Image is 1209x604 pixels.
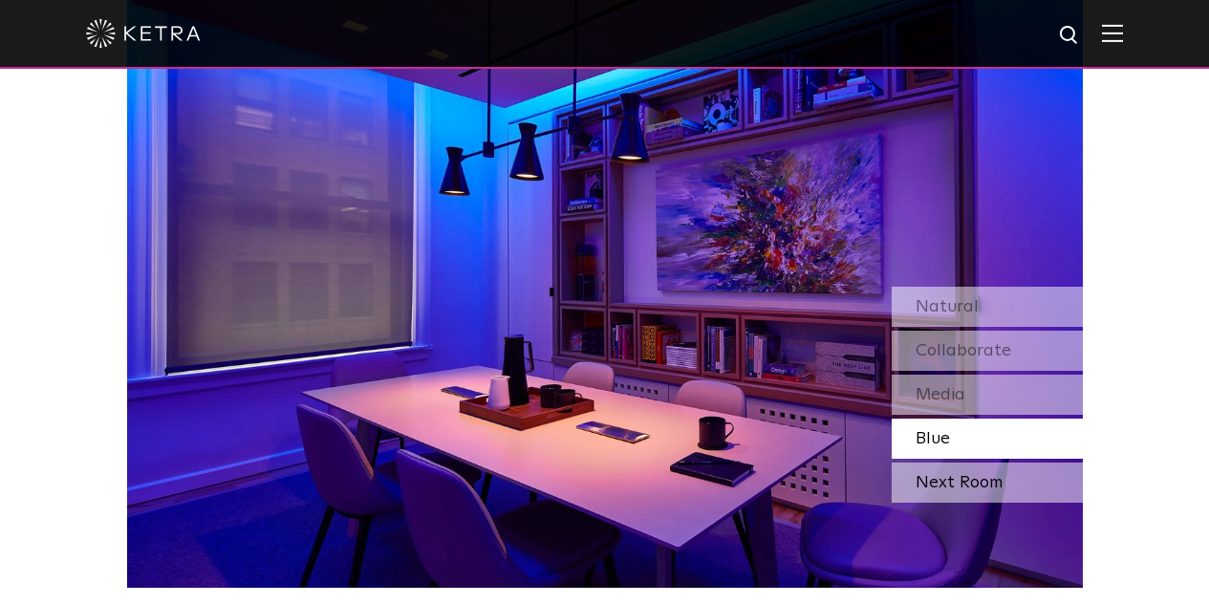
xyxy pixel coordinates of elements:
[1058,24,1082,48] img: search icon
[916,298,979,315] span: Natural
[916,342,1011,359] span: Collaborate
[1102,24,1123,42] img: Hamburger%20Nav.svg
[916,386,965,403] span: Media
[916,430,950,447] span: Blue
[892,463,1083,503] div: Next Room
[86,19,201,48] img: ketra-logo-2019-white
